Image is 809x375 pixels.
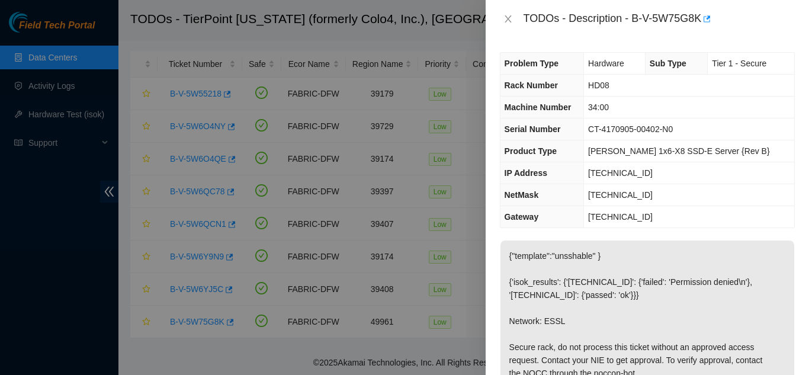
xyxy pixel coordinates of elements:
span: NetMask [505,190,539,200]
span: 34:00 [588,102,609,112]
span: IP Address [505,168,547,178]
div: TODOs - Description - B-V-5W75G8K [524,9,795,28]
span: CT-4170905-00402-N0 [588,124,673,134]
span: Problem Type [505,59,559,68]
span: Sub Type [650,59,686,68]
span: Gateway [505,212,539,222]
span: Rack Number [505,81,558,90]
span: HD08 [588,81,609,90]
span: Product Type [505,146,557,156]
span: [TECHNICAL_ID] [588,168,653,178]
button: Close [500,14,516,25]
span: Serial Number [505,124,561,134]
span: [TECHNICAL_ID] [588,212,653,222]
span: [PERSON_NAME] 1x6-X8 SSD-E Server {Rev B} [588,146,770,156]
span: Machine Number [505,102,572,112]
span: Tier 1 - Secure [712,59,766,68]
span: close [503,14,513,24]
span: [TECHNICAL_ID] [588,190,653,200]
span: Hardware [588,59,624,68]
